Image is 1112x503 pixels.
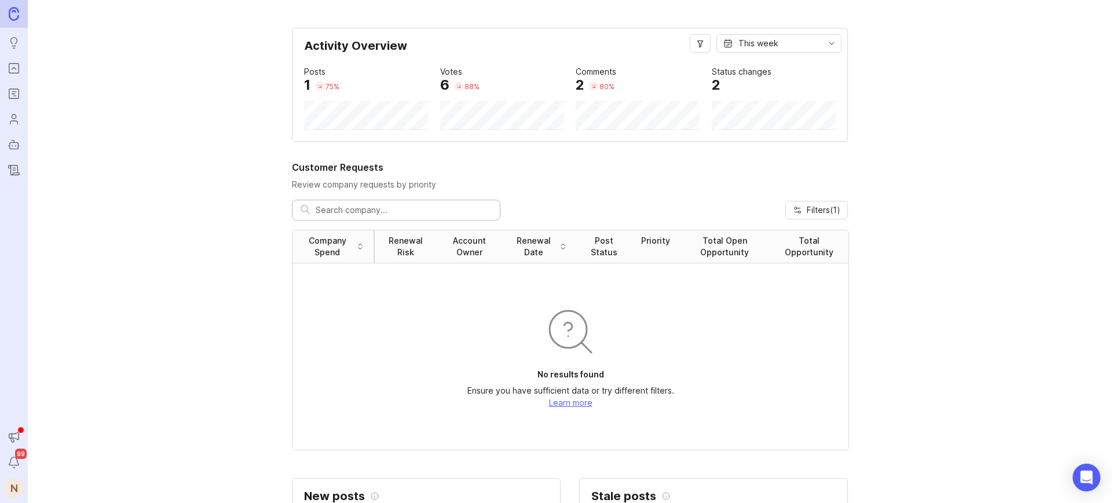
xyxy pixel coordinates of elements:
[316,204,492,216] input: Search company...
[576,65,616,78] div: Comments
[440,65,462,78] div: Votes
[830,205,840,215] span: ( 1 )
[292,179,848,190] p: Review company requests by priority
[304,490,365,502] h2: New posts
[464,82,480,91] div: 88 %
[712,65,771,78] div: Status changes
[586,235,623,258] div: Post Status
[3,134,24,155] a: Autopilot
[738,37,778,50] div: This week
[511,235,556,258] div: Renewal Date
[440,78,449,92] div: 6
[1073,464,1100,491] div: Open Intercom Messenger
[3,58,24,79] a: Portal
[549,398,592,407] a: Learn more
[785,201,848,219] button: Filters(1)
[304,65,325,78] div: Posts
[689,235,760,258] div: Total Open Opportunity
[576,78,584,92] div: 2
[3,109,24,130] a: Users
[591,490,656,502] h2: Stale posts
[304,78,310,92] div: 1
[3,32,24,53] a: Ideas
[3,83,24,104] a: Roadmaps
[15,449,27,459] span: 99
[325,82,339,91] div: 75 %
[3,160,24,181] a: Changelog
[3,452,24,473] button: Notifications
[446,235,493,258] div: Account Owner
[779,235,839,258] div: Total Opportunity
[9,7,19,20] img: Canny Home
[543,304,598,359] img: svg+xml;base64,PHN2ZyB3aWR0aD0iOTYiIGhlaWdodD0iOTYiIGZpbGw9Im5vbmUiIHhtbG5zPSJodHRwOi8vd3d3LnczLm...
[641,235,670,247] div: Priority
[467,385,674,396] p: Ensure you have sufficient data or try different filters.
[384,235,427,258] div: Renewal Risk
[304,40,836,61] div: Activity Overview
[537,369,604,380] p: No results found
[712,78,720,92] div: 2
[599,82,614,91] div: 80 %
[822,39,841,48] svg: toggle icon
[302,235,353,258] div: Company Spend
[3,427,24,447] button: Announcements
[807,204,840,216] span: Filters
[3,478,24,498] button: N
[292,160,848,174] h2: Customer Requests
